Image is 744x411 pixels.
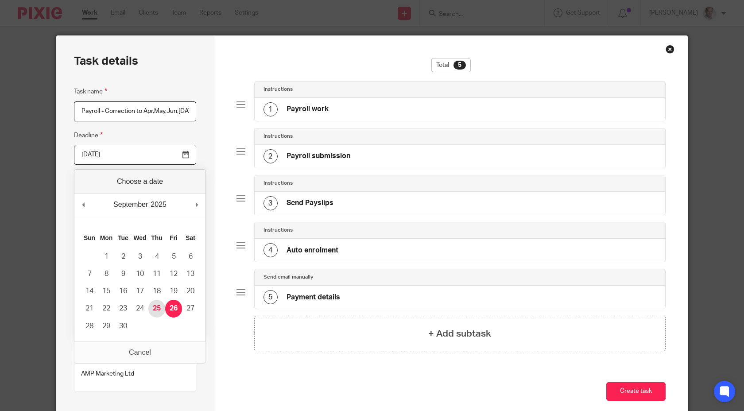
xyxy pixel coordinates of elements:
abbr: Sunday [84,234,95,241]
button: 24 [132,300,148,317]
button: 4 [148,248,165,265]
div: Close this dialog window [666,45,674,54]
button: Next Month [192,198,201,211]
div: 4 [263,243,278,257]
button: 25 [148,300,165,317]
button: 16 [115,283,132,300]
button: 14 [81,283,98,300]
button: 15 [98,283,115,300]
h2: Task details [74,54,138,69]
button: 5 [165,248,182,265]
h4: Payment details [287,293,340,302]
button: 20 [182,283,199,300]
h4: + Add subtask [428,327,491,341]
div: September [112,198,149,211]
abbr: Friday [170,234,178,241]
button: 7 [81,265,98,283]
div: 2025 [149,198,168,211]
button: 12 [165,265,182,283]
h4: Payroll submission [287,151,350,161]
h4: Instructions [263,133,293,140]
button: 3 [132,248,148,265]
p: Payroll - Monthly Xero [81,340,189,349]
button: 8 [98,265,115,283]
h4: Send Payslips [287,198,333,208]
button: 10 [132,265,148,283]
button: 19 [165,283,182,300]
button: Previous Month [79,198,88,211]
button: 26 [165,300,182,317]
abbr: Monday [100,234,112,241]
button: 23 [115,300,132,317]
div: 5 [263,290,278,304]
button: 6 [182,248,199,265]
div: Total [431,58,471,72]
button: 13 [182,265,199,283]
button: 22 [98,300,115,317]
abbr: Saturday [186,234,195,241]
h4: Instructions [263,227,293,234]
label: Task name [74,86,107,97]
button: Create task [606,382,666,401]
button: 2 [115,248,132,265]
h4: Send email manually [263,274,313,281]
abbr: Tuesday [118,234,128,241]
div: 1 [263,102,278,116]
h4: Auto enrolment [287,246,338,255]
h4: Instructions [263,180,293,187]
p: Client [81,358,189,365]
button: 27 [182,300,199,317]
button: 28 [81,318,98,335]
button: 29 [98,318,115,335]
label: Deadline [74,130,103,140]
div: 2 [263,149,278,163]
abbr: Thursday [151,234,162,241]
button: 18 [148,283,165,300]
abbr: Wednesday [133,234,146,241]
button: 17 [132,283,148,300]
button: 21 [81,300,98,317]
button: 1 [98,248,115,265]
button: 11 [148,265,165,283]
button: 30 [115,318,132,335]
div: 5 [453,61,466,70]
p: AMP Marketing Ltd [81,369,189,378]
div: 3 [263,196,278,210]
h4: Instructions [263,86,293,93]
input: Task name [74,101,196,121]
h4: Payroll work [287,105,329,114]
button: 9 [115,265,132,283]
input: Use the arrow keys to pick a date [74,145,196,165]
